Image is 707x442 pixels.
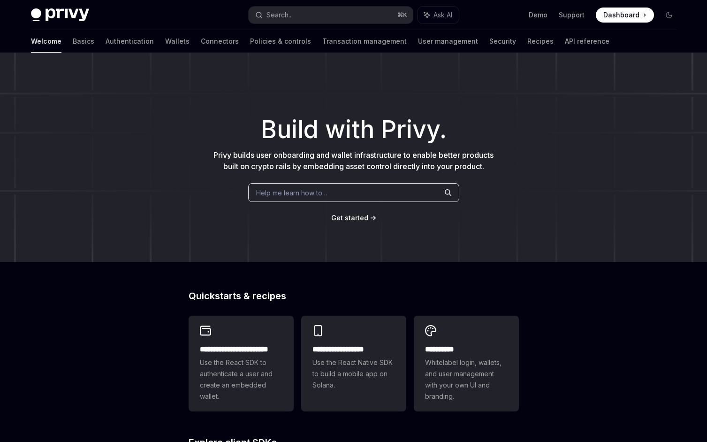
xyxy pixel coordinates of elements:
a: User management [418,30,478,53]
a: Recipes [527,30,554,53]
span: Dashboard [603,10,639,20]
a: Policies & controls [250,30,311,53]
a: Demo [529,10,547,20]
span: Help me learn how to… [256,188,327,198]
a: Get started [331,213,368,223]
span: Whitelabel login, wallets, and user management with your own UI and branding. [425,357,508,402]
a: Support [559,10,585,20]
button: Toggle dark mode [661,8,677,23]
span: Ask AI [433,10,452,20]
img: dark logo [31,8,89,22]
button: Ask AI [418,7,459,23]
span: ⌘ K [397,11,407,19]
a: Dashboard [596,8,654,23]
a: **** **** **** ***Use the React Native SDK to build a mobile app on Solana. [301,316,406,411]
a: Connectors [201,30,239,53]
a: Authentication [106,30,154,53]
a: Transaction management [322,30,407,53]
a: Wallets [165,30,190,53]
button: Search...⌘K [249,7,413,23]
a: Welcome [31,30,61,53]
span: Use the React Native SDK to build a mobile app on Solana. [312,357,395,391]
a: **** *****Whitelabel login, wallets, and user management with your own UI and branding. [414,316,519,411]
span: Use the React SDK to authenticate a user and create an embedded wallet. [200,357,282,402]
a: API reference [565,30,609,53]
span: Get started [331,214,368,222]
a: Basics [73,30,94,53]
a: Security [489,30,516,53]
span: Privy builds user onboarding and wallet infrastructure to enable better products built on crypto ... [213,150,494,171]
span: Quickstarts & recipes [189,291,286,301]
span: Build with Privy. [261,121,447,138]
div: Search... [266,9,293,21]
